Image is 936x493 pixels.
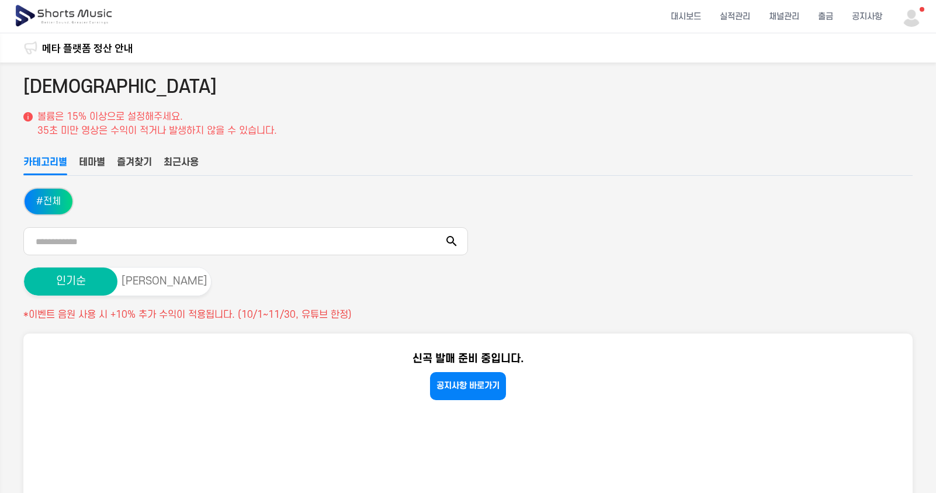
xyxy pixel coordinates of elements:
a: 대시보드 [661,1,710,32]
p: 신곡 발매 준비 중입니다. [412,351,524,367]
img: 설명 아이콘 [23,112,33,121]
button: 카테고리별 [23,155,67,175]
button: 인기순 [24,268,117,296]
button: 최근사용 [164,155,199,175]
a: 출금 [809,1,843,32]
button: 테마별 [79,155,105,175]
a: 공지사항 바로가기 [430,372,506,400]
a: 메타 플랫폼 정산 안내 [42,40,133,56]
p: 볼륨은 15% 이상으로 설정해주세요. 35초 미만 영상은 수익이 적거나 발생하지 않을 수 있습니다. [37,110,277,138]
a: 실적관리 [710,1,760,32]
button: #전체 [25,189,72,214]
h2: [DEMOGRAPHIC_DATA] [23,74,217,100]
button: 즐겨찾기 [117,155,152,175]
a: 공지사항 [843,1,892,32]
a: 채널관리 [760,1,809,32]
img: 알림 아이콘 [23,41,37,55]
img: 사용자 이미지 [901,6,922,27]
button: [PERSON_NAME] [117,268,211,296]
p: *이벤트 음원 사용 시 +10% 추가 수익이 적용됩니다. (10/1~11/30, 유튜브 한정) [23,308,913,322]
